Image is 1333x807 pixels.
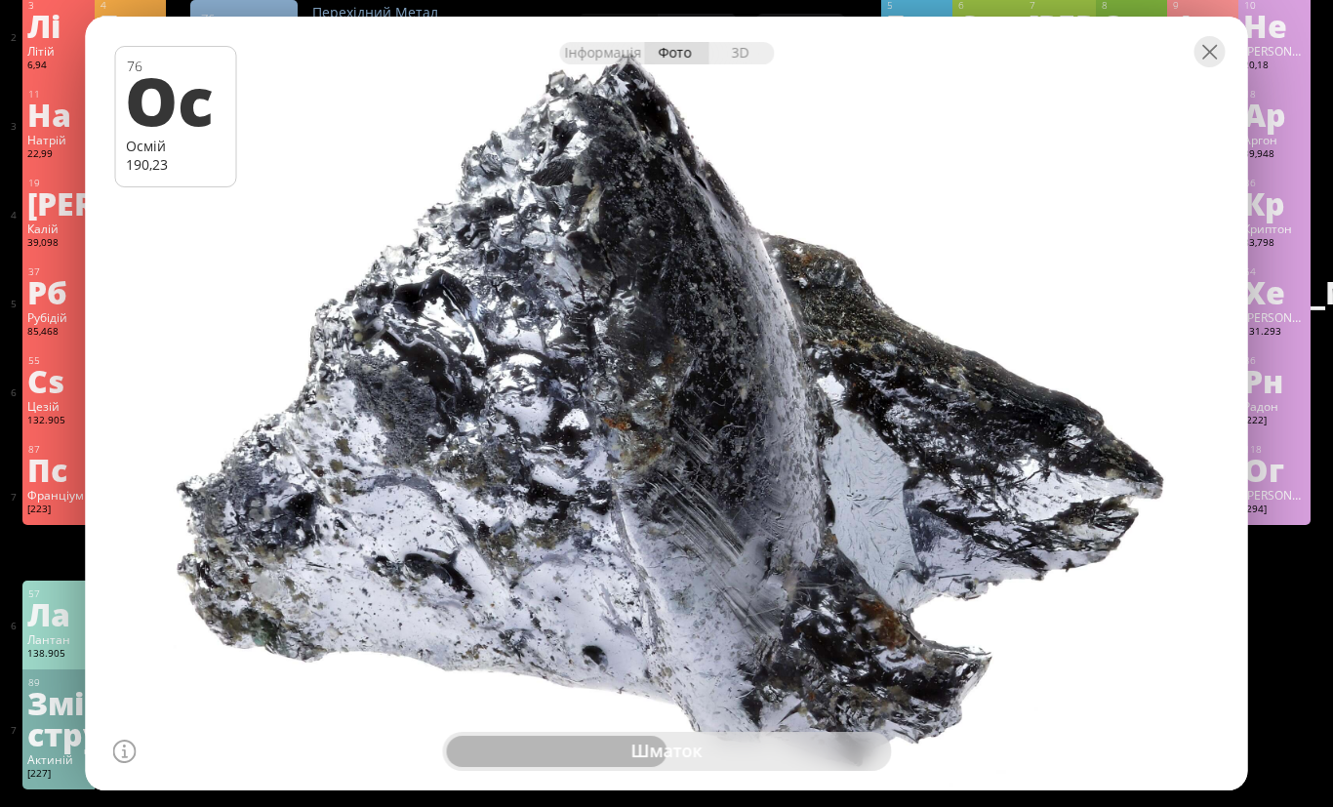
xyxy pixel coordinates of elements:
div: Ла [27,598,89,629]
div: Аргон [1243,132,1305,147]
div: 138.905 [27,647,89,663]
div: Натрій [27,132,89,147]
div: Б [886,10,948,41]
div: 86 [1244,354,1305,367]
div: Шматок [556,736,777,767]
div: 39,948 [1243,147,1305,163]
div: Радон [1243,398,1305,414]
div: Рб [27,276,89,307]
div: [PERSON_NAME] [27,187,89,219]
div: Рн [1243,365,1305,396]
div: [222] [1243,414,1305,429]
div: 6,94 [27,59,89,74]
div: 83,798 [1243,236,1305,252]
div: [PERSON_NAME] [1243,487,1305,503]
div: [PERSON_NAME] [1029,10,1090,41]
div: 20,18 [1243,59,1305,74]
div: 36 [1244,177,1305,189]
div: Кр [1243,187,1305,219]
div: 3D [709,42,775,64]
div: 85,468 [27,325,89,341]
div: Xe [1243,276,1305,307]
div: О [1101,10,1162,41]
div: 18 [1244,88,1305,101]
div: Ар [1243,99,1305,130]
div: [294] [1243,503,1305,518]
div: Інформація [559,42,644,64]
div: Рубідій [27,309,89,325]
div: 190,23 [126,155,226,174]
div: 132.905 [27,414,89,429]
div: 87 [28,443,89,456]
div: 118 [1244,443,1305,456]
div: Перехідний Метал [312,3,507,21]
div: Ф [1172,10,1233,41]
div: Cs [27,365,89,396]
div: [227] [27,767,89,783]
div: Франціум [27,487,89,503]
div: Криптон [1243,221,1305,236]
div: 89 [28,676,89,689]
div: [PERSON_NAME] [1243,43,1305,59]
div: [223] [27,503,89,518]
div: [PERSON_NAME] [1243,309,1305,325]
div: Лі [27,10,89,41]
div: 19 [28,177,89,189]
div: Змінного струму [27,687,89,749]
div: 37 [28,265,89,278]
div: 22,99 [27,147,89,163]
div: 76 [201,10,288,27]
div: 55 [28,354,89,367]
div: Цезій [27,398,89,414]
div: 57 [28,587,89,600]
div: 54 [1244,265,1305,278]
div: Калій [27,221,89,236]
div: С [957,10,1019,41]
div: Ог [1243,454,1305,485]
div: На [27,99,89,130]
div: Літій [27,43,89,59]
div: Лантан [27,631,89,647]
div: 11 [28,88,89,101]
div: 131.293 [1243,325,1305,341]
div: Бути [100,10,161,41]
div: Актиній [27,751,89,767]
div: Не [1243,10,1305,41]
div: 39,098 [27,236,89,252]
div: Пс [27,454,89,485]
div: Ос [125,66,223,133]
